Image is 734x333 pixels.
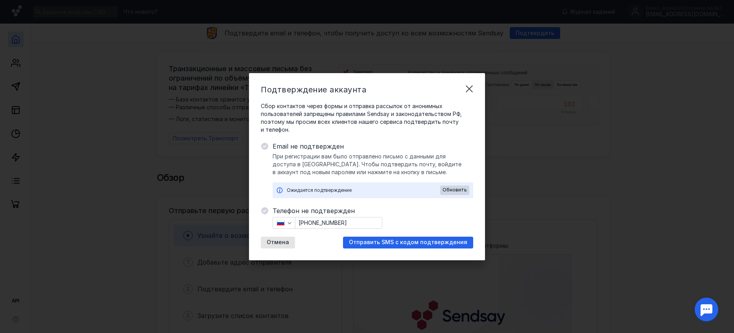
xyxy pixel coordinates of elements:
[343,237,473,248] button: Отправить SMS с кодом подтверждения
[273,153,473,176] span: При регистрации вам было отправлено письмо с данными для доступа в [GEOGRAPHIC_DATA]. Чтобы подтв...
[261,237,295,248] button: Отмена
[440,186,469,195] button: Обновить
[349,239,467,246] span: Отправить SMS с кодом подтверждения
[443,187,467,193] span: Обновить
[273,206,473,215] span: Телефон не подтвержден
[273,142,473,151] span: Email не подтвержден
[261,102,473,134] span: Сбор контактов через формы и отправка рассылок от анонимных пользователей запрещены правилами Sen...
[287,186,440,194] div: Ожидается подтверждение
[267,239,289,246] span: Отмена
[261,85,366,94] span: Подтверждение аккаунта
